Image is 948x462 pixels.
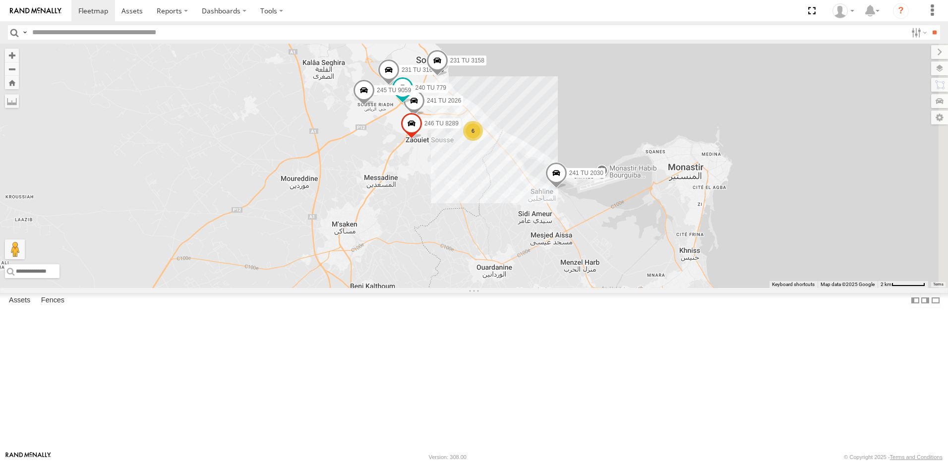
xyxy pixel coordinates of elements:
div: Version: 308.00 [429,454,467,460]
span: 241 TU 2026 [427,97,461,104]
img: rand-logo.svg [10,7,61,14]
button: Zoom Home [5,76,19,89]
div: 6 [463,121,483,141]
label: Dock Summary Table to the Left [910,293,920,307]
label: Measure [5,94,19,108]
span: 245 TU 9059 [377,87,411,94]
label: Search Filter Options [907,25,929,40]
button: Map Scale: 2 km per 64 pixels [878,281,928,288]
label: Assets [4,293,35,307]
span: 241 TU 2030 [569,170,603,176]
label: Search Query [21,25,29,40]
a: Terms and Conditions [890,454,943,460]
button: Zoom out [5,62,19,76]
button: Keyboard shortcuts [772,281,815,288]
i: ? [893,3,909,19]
a: Terms (opens in new tab) [933,283,944,287]
label: Fences [36,293,69,307]
span: Map data ©2025 Google [821,282,875,287]
a: Visit our Website [5,452,51,462]
label: Map Settings [931,111,948,124]
button: Drag Pegman onto the map to open Street View [5,239,25,259]
span: 231 TU 3158 [450,57,484,64]
span: 240 TU 779 [415,84,447,91]
span: 2 km [881,282,891,287]
button: Zoom in [5,49,19,62]
label: Dock Summary Table to the Right [920,293,930,307]
span: 231 TU 3160 [402,66,436,73]
div: © Copyright 2025 - [844,454,943,460]
span: 246 TU 8289 [424,119,459,126]
div: Nejah Benkhalifa [829,3,858,18]
label: Hide Summary Table [931,293,941,307]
